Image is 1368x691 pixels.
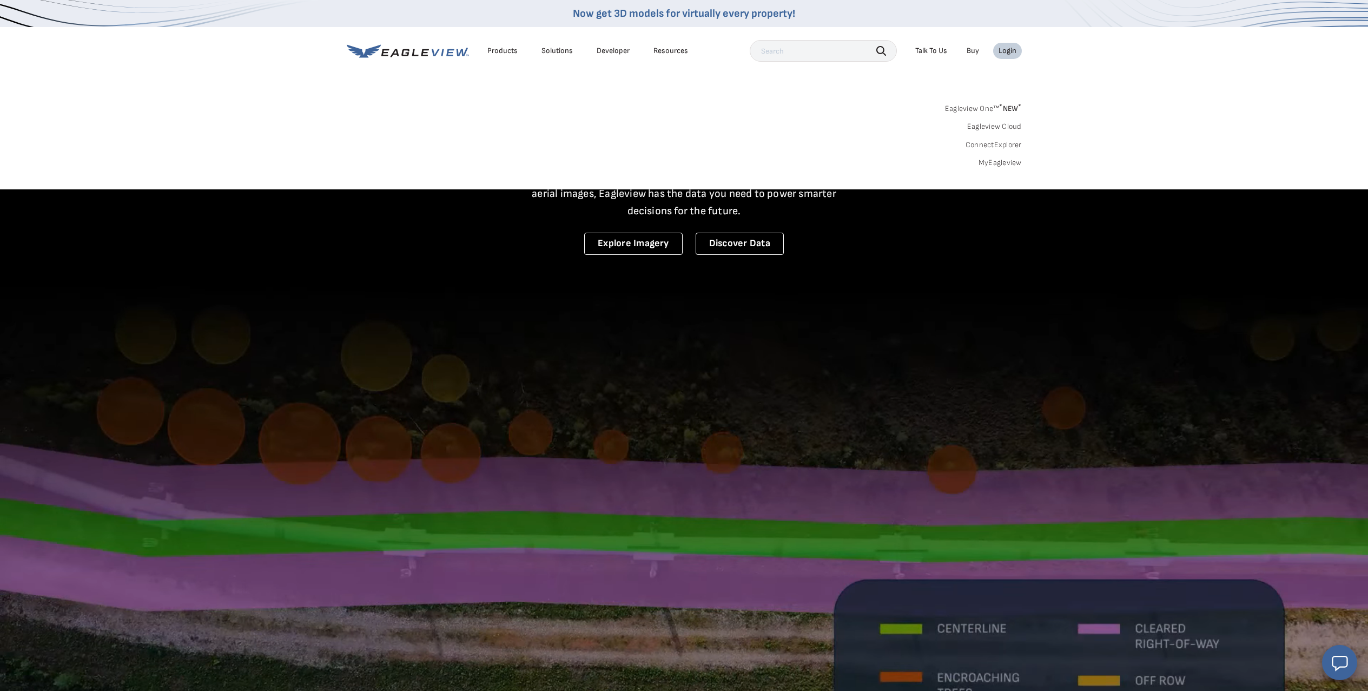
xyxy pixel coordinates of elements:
[750,40,897,62] input: Search
[915,46,947,56] div: Talk To Us
[979,158,1022,168] a: MyEagleview
[999,46,1016,56] div: Login
[573,7,795,20] a: Now get 3D models for virtually every property!
[966,140,1022,150] a: ConnectExplorer
[696,233,784,255] a: Discover Data
[967,122,1022,131] a: Eagleview Cloud
[487,46,518,56] div: Products
[653,46,688,56] div: Resources
[584,233,683,255] a: Explore Imagery
[541,46,573,56] div: Solutions
[967,46,979,56] a: Buy
[999,104,1021,113] span: NEW
[1322,645,1357,680] button: Open chat window
[597,46,630,56] a: Developer
[519,168,850,220] p: A new era starts here. Built on more than 3.5 billion high-resolution aerial images, Eagleview ha...
[945,101,1022,113] a: Eagleview One™*NEW*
